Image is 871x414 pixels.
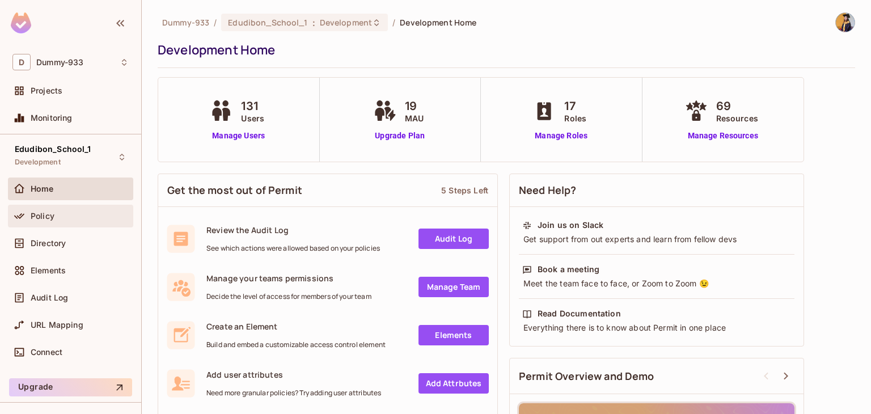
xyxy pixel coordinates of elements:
li: / [392,17,395,28]
span: 69 [716,98,758,115]
span: Policy [31,212,54,221]
span: Edudibon_School_1 [15,145,91,154]
div: 5 Steps Left [441,185,488,196]
img: Kajal Verma [836,13,855,32]
span: Users [241,112,264,124]
span: Decide the level of access for members of your team [206,292,371,301]
span: Home [31,184,54,193]
span: See which actions were allowed based on your policies [206,244,380,253]
span: : [312,18,316,27]
span: Audit Log [31,293,68,302]
a: Manage Resources [682,130,764,142]
div: Join us on Slack [538,219,603,231]
span: Need more granular policies? Try adding user attributes [206,388,381,398]
span: Add user attributes [206,369,381,380]
span: Monitoring [31,113,73,122]
span: 17 [564,98,586,115]
div: Everything there is to know about Permit in one place [522,322,791,333]
span: Permit Overview and Demo [519,369,654,383]
a: Add Attrbutes [418,373,489,394]
span: Workspace: Dummy-933 [36,58,83,67]
a: Audit Log [418,229,489,249]
a: Manage Team [418,277,489,297]
span: D [12,54,31,70]
div: Get support from out experts and learn from fellow devs [522,234,791,245]
span: Resources [716,112,758,124]
span: MAU [405,112,424,124]
span: Manage your teams permissions [206,273,371,284]
span: Create an Element [206,321,386,332]
span: the active workspace [162,17,209,28]
div: Development Home [158,41,849,58]
a: Manage Roles [530,130,592,142]
div: Meet the team face to face, or Zoom to Zoom 😉 [522,278,791,289]
span: URL Mapping [31,320,83,329]
span: Directory [31,239,66,248]
span: Edudibon_School_1 [228,17,307,28]
span: Elements [31,266,66,275]
a: Elements [418,325,489,345]
span: Connect [31,348,62,357]
span: Development Home [400,17,476,28]
span: Get the most out of Permit [167,183,302,197]
a: Upgrade Plan [371,130,429,142]
img: SReyMgAAAABJRU5ErkJggg== [11,12,31,33]
span: Review the Audit Log [206,225,380,235]
button: Upgrade [9,378,132,396]
div: Book a meeting [538,264,599,275]
span: Development [320,17,372,28]
div: Read Documentation [538,308,621,319]
li: / [214,17,217,28]
span: Roles [564,112,586,124]
span: 131 [241,98,264,115]
a: Manage Users [207,130,270,142]
span: Development [15,158,61,167]
span: Build and embed a customizable access control element [206,340,386,349]
span: Need Help? [519,183,577,197]
span: Projects [31,86,62,95]
span: 19 [405,98,424,115]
